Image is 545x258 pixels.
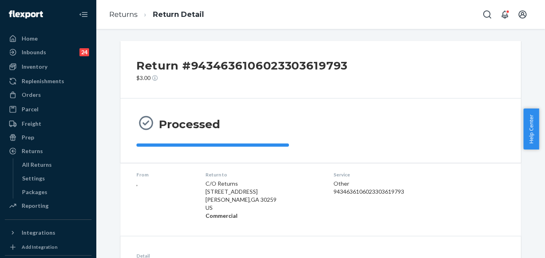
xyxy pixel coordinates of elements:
a: Returns [5,145,92,158]
div: Replenishments [22,77,64,85]
dt: Service [334,171,448,178]
iframe: Opens a widget where you can chat to one of our agents [494,234,537,254]
span: , [136,180,138,187]
h3: Processed [159,117,220,131]
button: Open notifications [497,6,513,23]
div: Parcel [22,105,39,113]
div: Prep [22,133,34,141]
div: Inbounds [22,48,46,56]
div: Home [22,35,38,43]
div: Returns [22,147,43,155]
a: Returns [109,10,138,19]
a: Prep [5,131,92,144]
dt: From [136,171,193,178]
p: [STREET_ADDRESS] [205,188,321,196]
span: Other [334,180,349,187]
h2: Return #9434636106023303619793 [136,57,348,74]
p: [PERSON_NAME] , GA 30259 [205,196,321,204]
div: Reporting [22,202,49,210]
a: Reporting [5,199,92,212]
a: Home [5,32,92,45]
a: Orders [5,88,92,101]
button: Close Navigation [75,6,92,23]
button: Integrations [5,226,92,239]
div: Orders [22,91,41,99]
a: Replenishments [5,75,92,88]
p: C/O Returns [205,180,321,188]
div: Integrations [22,229,55,237]
div: Inventory [22,63,47,71]
a: Add Integration [5,242,92,252]
div: All Returns [22,161,52,169]
a: Freight [5,117,92,130]
div: Freight [22,120,41,128]
a: Inventory [5,60,92,73]
strong: Commercial [205,212,238,219]
a: Packages [18,186,92,199]
div: Add Integration [22,244,57,250]
img: Flexport logo [9,10,43,18]
button: Help Center [523,109,539,149]
div: Settings [22,174,45,182]
ol: breadcrumbs [103,3,210,27]
a: Parcel [5,103,92,116]
a: All Returns [18,158,92,171]
p: $3.00 [136,74,348,82]
p: US [205,204,321,212]
button: Open account menu [514,6,531,23]
div: 9434636106023303619793 [334,188,448,196]
a: Return Detail [153,10,204,19]
a: Settings [18,172,92,185]
button: Open Search Box [479,6,495,23]
div: 24 [79,48,89,56]
a: Inbounds24 [5,46,92,59]
dt: Return to [205,171,321,178]
div: Packages [22,188,47,196]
